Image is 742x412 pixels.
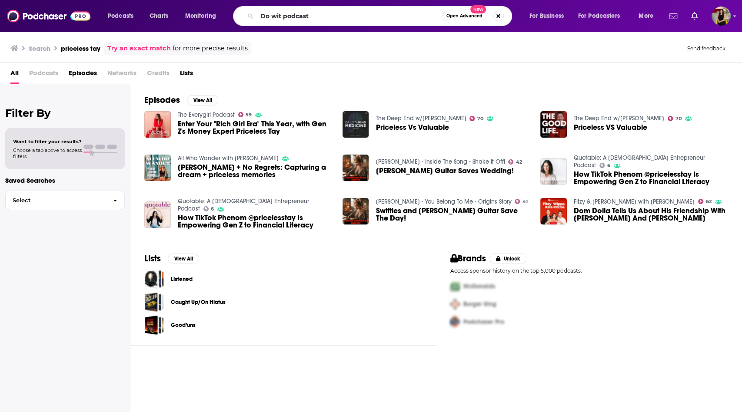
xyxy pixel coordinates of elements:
a: Priceless VS Valuable [540,111,567,138]
span: Dom Dolla Tells Us About His Friendship With [PERSON_NAME] And [PERSON_NAME] [574,207,728,222]
span: Logged in as cassey [712,7,731,26]
a: 6 [599,163,610,168]
h3: priceless tay [61,44,100,53]
p: Access sponsor history on the top 5,000 podcasts. [450,267,729,274]
a: Swifties and Taylor's Guitar Save The Day! [376,207,530,222]
img: First Pro Logo [447,277,463,295]
button: open menu [632,9,664,23]
button: open menu [572,9,632,23]
span: [PERSON_NAME] Guitar Saves Wedding! [376,167,513,175]
a: 62 [698,199,712,204]
span: McDonalds [463,283,495,290]
a: 6 [203,206,214,211]
img: Dom Dolla Tells Us About His Friendship With Taylor Swift And Travis Kelce [540,198,567,224]
button: Select [5,191,125,210]
a: The Everygirl Podcast [178,111,235,119]
span: Podcasts [29,66,58,84]
img: Swifties and Taylor's Guitar Save The Day! [343,198,369,224]
a: Listened [171,274,193,284]
span: for more precise results [173,43,248,53]
span: 59 [246,113,252,117]
a: Nicole + No Regrets: Capturing a dream + priceless memories [178,164,332,178]
span: Select [6,198,106,203]
a: Good’uns [171,320,196,330]
div: Search podcasts, credits, & more... [241,6,520,26]
span: 6 [211,207,214,211]
a: 41 [515,199,528,204]
a: Good’uns [144,315,164,335]
button: View All [168,254,199,264]
span: 6 [607,164,610,168]
a: Taylor Swift - You Belong To Me - Origins Story [376,198,511,205]
span: Choose a tab above to access filters. [13,147,82,159]
a: Fitzy & Wippa with Kate Ritchie [574,198,695,205]
span: [PERSON_NAME] + No Regrets: Capturing a dream + priceless memories [178,164,332,178]
a: How TikTok Phenom @pricelesstay Is Empowering Gen Z to Financial Literacy [178,214,332,229]
button: Show profile menu [712,7,731,26]
a: Podchaser - Follow, Share and Rate Podcasts [7,8,90,24]
button: View All [187,95,218,105]
img: How TikTok Phenom @pricelesstay Is Empowering Gen Z to Financial Literacy [144,201,171,228]
button: open menu [179,9,227,23]
a: Charts [144,9,173,23]
img: User Profile [712,7,731,26]
span: Swifties and [PERSON_NAME] Guitar Save The Day! [376,207,530,222]
a: The Deep End w/Taylor Welch [574,115,664,122]
a: The Deep End w/Taylor Welch [376,115,466,122]
a: Caught Up/On Hiatus [171,297,226,307]
span: 41 [522,200,528,204]
img: Enter Your "Rich Girl Era" This Year, with Gen Z's Money Expert Priceless Tay [144,111,171,138]
span: 42 [516,160,522,164]
img: Taylor's Guitar Saves Wedding! [343,155,369,181]
span: Credits [147,66,170,84]
a: Dom Dolla Tells Us About His Friendship With Taylor Swift And Travis Kelce [574,207,728,222]
img: Priceless Vs Valuable [343,111,369,138]
h2: Episodes [144,95,180,105]
h2: Brands [450,253,486,264]
span: Charts [150,10,168,22]
h3: Search [29,44,50,53]
img: Second Pro Logo [447,295,463,313]
img: Nicole + No Regrets: Capturing a dream + priceless memories [144,155,171,181]
a: Try an exact match [107,43,171,53]
a: Caught Up/On Hiatus [144,292,164,312]
a: 70 [469,116,483,121]
a: How TikTok Phenom @pricelesstay Is Empowering Gen Z to Financial Literacy [574,171,728,185]
span: 70 [675,117,682,121]
button: Open AdvancedNew [443,11,486,21]
span: More [639,10,653,22]
a: Episodes [69,66,97,84]
a: EpisodesView All [144,95,218,105]
img: How TikTok Phenom @pricelesstay Is Empowering Gen Z to Financial Literacy [540,158,567,185]
a: Priceless Vs Valuable [376,124,449,131]
a: Taylor Swift - Inside The Song - Shake it Off! [376,158,505,165]
a: All [10,66,19,84]
h2: Filter By [5,107,125,119]
button: open menu [102,9,145,23]
span: Podchaser Pro [463,318,504,326]
span: For Business [529,10,564,22]
a: Quotable: A Female Entrepreneur Podcast [178,198,309,212]
a: Listened [144,269,164,289]
h2: Lists [144,253,161,264]
span: For Podcasters [578,10,620,22]
button: Send feedback [685,45,728,52]
a: Taylor's Guitar Saves Wedding! [376,167,513,175]
button: open menu [523,9,575,23]
a: Enter Your "Rich Girl Era" This Year, with Gen Z's Money Expert Priceless Tay [178,120,332,135]
a: 42 [508,159,522,165]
